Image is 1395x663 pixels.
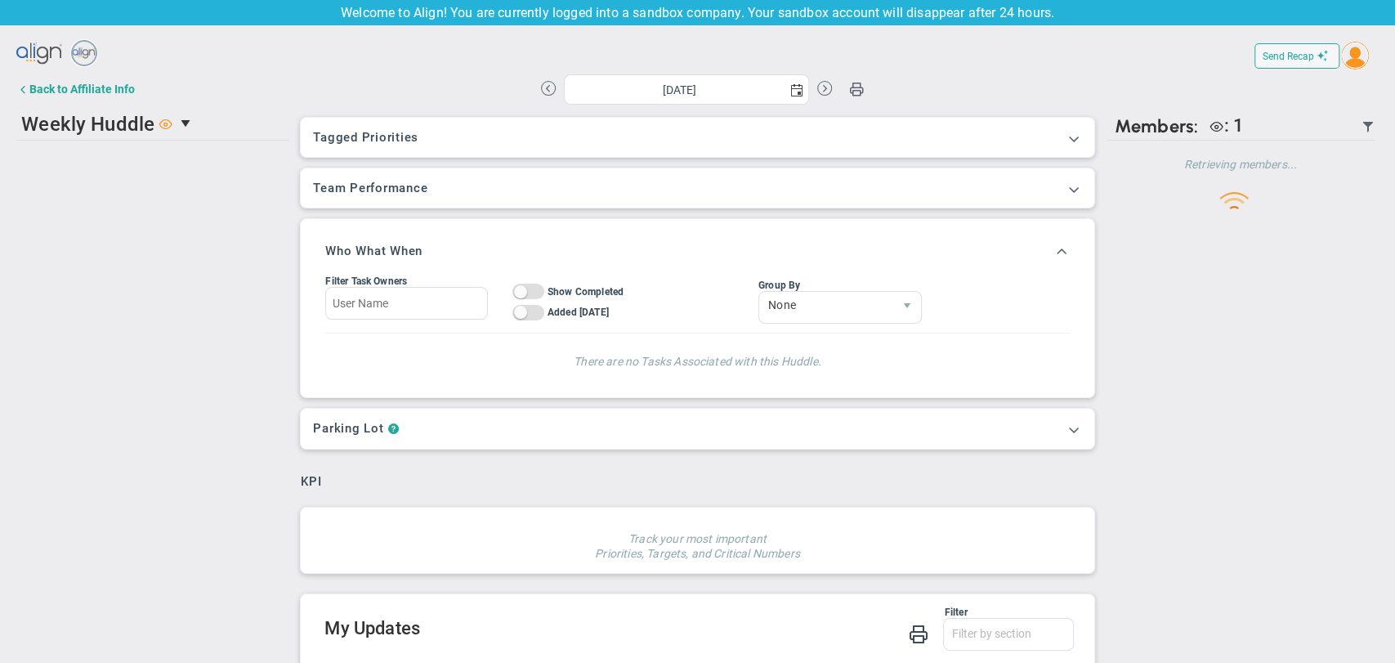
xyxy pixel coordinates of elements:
span: : [1223,115,1228,136]
span: select [785,75,808,104]
div: Filter Task Owners [325,276,487,287]
span: 1 [1233,115,1244,136]
span: Send Recap [1263,51,1314,62]
button: Back to Affiliate Info [16,74,135,103]
h4: Track your most important Priorities, Targets, and Critical Numbers [595,520,800,561]
input: User Name [325,287,487,320]
h3: Who What When [325,244,423,258]
h4: Retrieving members... [1107,157,1375,172]
span: KPI [301,474,321,489]
input: Filter by section [944,619,1073,648]
span: Members: [1115,115,1198,137]
div: Filter [324,607,967,618]
span: select [173,110,201,137]
img: 207983.Person.photo [1341,42,1369,69]
div: Back to Affiliate Info [29,83,135,96]
span: select [893,292,921,323]
span: Filter Updated Members [1361,120,1375,133]
button: Send Recap [1254,43,1339,69]
span: Weekly Huddle [21,113,154,136]
span: Added [DATE] [548,307,609,318]
img: align-logo.svg [16,38,64,70]
h3: Parking Lot [313,421,383,437]
span: Print My Huddle Updates [909,623,928,643]
div: Group By [758,280,922,291]
span: None [759,292,893,320]
h2: My Updates [324,618,1073,642]
h3: Tagged Priorities [313,130,1081,145]
span: Show Completed [548,286,624,298]
span: Viewer [159,117,172,130]
span: Print Huddle [849,81,864,104]
h3: Team Performance [313,181,1081,195]
div: raj raj is a Viewer. [1202,115,1244,137]
h4: There are no Tasks Associated with this Huddle. [342,350,1053,369]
